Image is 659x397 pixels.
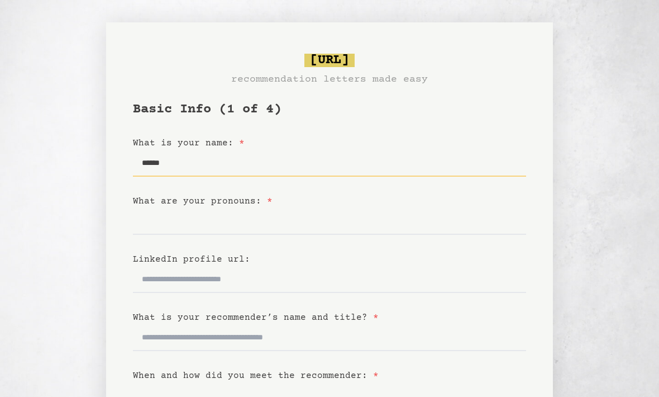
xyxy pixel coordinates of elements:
h1: Basic Info (1 of 4) [133,101,526,119]
label: When and how did you meet the recommender: [133,371,379,381]
label: What is your recommender’s name and title? [133,313,379,323]
label: What is your name: [133,138,245,148]
h3: recommendation letters made easy [231,72,428,87]
label: LinkedIn profile url: [133,254,250,264]
label: What are your pronouns: [133,196,273,206]
span: [URL] [304,54,355,67]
